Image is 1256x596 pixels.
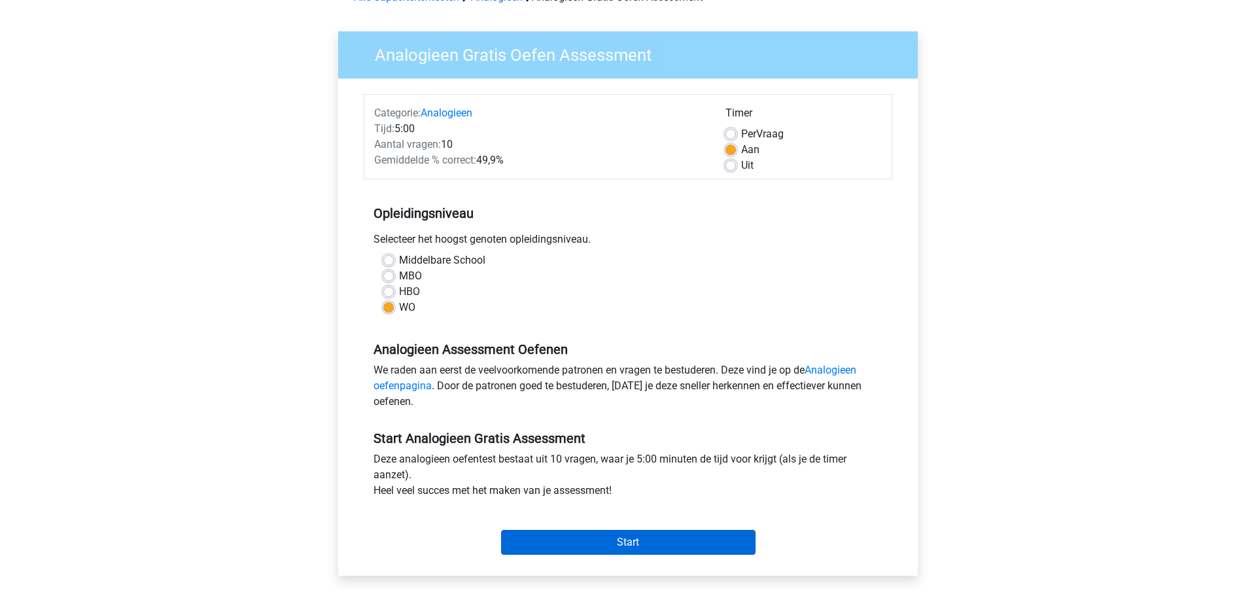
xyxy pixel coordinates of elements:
[374,107,421,119] span: Categorie:
[364,152,716,168] div: 49,9%
[374,430,882,446] h5: Start Analogieen Gratis Assessment
[501,530,756,555] input: Start
[399,268,422,284] label: MBO
[374,138,441,150] span: Aantal vragen:
[399,300,415,315] label: WO
[725,105,882,126] div: Timer
[364,362,892,415] div: We raden aan eerst de veelvoorkomende patronen en vragen te bestuderen. Deze vind je op de . Door...
[741,128,756,140] span: Per
[364,137,716,152] div: 10
[374,200,882,226] h5: Opleidingsniveau
[399,284,420,300] label: HBO
[364,121,716,137] div: 5:00
[374,342,882,357] h5: Analogieen Assessment Oefenen
[374,122,394,135] span: Tijd:
[399,253,485,268] label: Middelbare School
[364,451,892,504] div: Deze analogieen oefentest bestaat uit 10 vragen, waar je 5:00 minuten de tijd voor krijgt (als je...
[741,158,754,173] label: Uit
[421,107,472,119] a: Analogieen
[359,40,908,65] h3: Analogieen Gratis Oefen Assessment
[741,142,759,158] label: Aan
[741,126,784,142] label: Vraag
[374,154,476,166] span: Gemiddelde % correct:
[364,232,892,253] div: Selecteer het hoogst genoten opleidingsniveau.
